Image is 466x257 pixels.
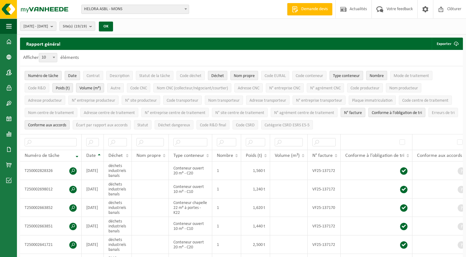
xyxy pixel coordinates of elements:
span: HELORA ASBL - MONS [82,5,189,14]
td: VF25-137172 [308,161,341,180]
span: Code transporteur [167,98,198,103]
span: Type conteneur [173,153,204,158]
button: NombreNombre: Activate to sort [366,71,387,80]
button: Nom transporteurNom transporteur: Activate to sort [205,96,243,105]
span: Adresse transporteur [249,98,286,103]
span: N° site producteur [125,98,157,103]
button: Code producteurCode producteur: Activate to sort [347,83,383,92]
span: Conforme aux accords [28,123,66,128]
td: 1 [212,198,241,217]
td: déchets industriels banals [104,235,132,254]
span: Autre [111,86,120,91]
span: Catégorie CSRD ESRS E5-5 [265,123,310,128]
span: Adresse CNC [238,86,259,91]
button: Code CSRDCode CSRD: Activate to sort [233,120,258,129]
span: Déchet [108,153,123,158]
button: Code conteneurCode conteneur: Activate to sort [292,71,326,80]
span: Numéro de tâche [25,153,59,158]
span: Nombre [217,153,233,158]
span: Nombre [370,74,384,78]
button: ContratContrat: Activate to sort [83,71,103,80]
span: Volume (m³) [275,153,300,158]
span: N° entreprise transporteur [296,98,342,103]
span: Code déchet [180,74,201,78]
span: N° agrément centre de traitement [274,111,334,115]
button: Nom producteurNom producteur: Activate to sort [386,83,421,92]
button: N° entreprise CNCN° entreprise CNC: Activate to sort [266,83,304,92]
td: VF25-137172 [308,217,341,235]
td: T250002698012 [20,180,82,198]
span: Nom transporteur [208,98,240,103]
span: Code CNC [130,86,147,91]
button: DateDate: Activate to sort [65,71,80,80]
button: Mode de traitementMode de traitement: Activate to sort [390,71,432,80]
button: Conforme aux accords : Activate to sort [25,120,70,129]
td: 1 [212,180,241,198]
button: StatutStatut: Activate to sort [134,120,152,129]
td: VF25-137170 [308,198,341,217]
span: Conforme à l’obligation de tri [372,111,422,115]
span: N° facture [344,111,362,115]
span: Code centre de traitement [402,98,448,103]
button: Code R&DCode R&amp;D: Activate to sort [25,83,49,92]
span: Statut de la tâche [139,74,170,78]
button: Adresse CNCAdresse CNC: Activate to sort [234,83,263,92]
td: T250002828326 [20,161,82,180]
button: Écart par rapport aux accordsÉcart par rapport aux accords: Activate to sort [73,120,131,129]
td: Conteneur ouvert 20 m³ - C20 [169,161,212,180]
count: (19/19) [74,24,87,28]
button: DéchetDéchet: Activate to sort [208,71,227,80]
button: N° entreprise transporteurN° entreprise transporteur: Activate to sort [293,96,346,105]
td: 1,440 t [241,217,270,235]
a: Demande devis [287,3,332,15]
button: Nom centre de traitementNom centre de traitement: Activate to sort [25,108,77,117]
td: Conteneur ouvert 10 m³ - C10 [169,217,212,235]
button: Catégorie CSRD ESRS E5-5Catégorie CSRD ESRS E5-5: Activate to sort [261,120,313,129]
span: Numéro de tâche [28,74,58,78]
button: Code centre de traitementCode centre de traitement: Activate to sort [399,96,452,105]
span: Volume (m³) [79,86,101,91]
td: 1 [212,217,241,235]
button: Conforme à l’obligation de tri : Activate to sort [368,108,425,117]
button: Code R&D finalCode R&amp;D final: Activate to sort [197,120,229,129]
button: N° site centre de traitementN° site centre de traitement: Activate to sort [212,108,268,117]
span: N° entreprise CNC [269,86,300,91]
span: Code CSRD [236,123,255,128]
button: N° entreprise producteurN° entreprise producteur: Activate to sort [68,96,119,105]
span: Code EURAL [265,74,286,78]
label: Afficher éléments [23,55,79,60]
h2: Rapport général [20,38,67,50]
span: N° entreprise producteur [72,98,115,103]
button: Numéro de tâcheNuméro de tâche: Activate to remove sorting [25,71,62,80]
button: N° agrément CNCN° agrément CNC: Activate to sort [307,83,344,92]
span: N° entreprise centre de traitement [145,111,205,115]
button: DescriptionDescription: Activate to sort [106,71,133,80]
td: VF25-137172 [308,180,341,198]
span: Type conteneur [333,74,360,78]
td: Conteneur ouvert 10 m³ - C10 [169,180,212,198]
span: Mode de traitement [394,74,429,78]
button: Nom propreNom propre: Activate to sort [230,71,258,80]
button: Code CNCCode CNC: Activate to sort [127,83,150,92]
button: Exporter [432,38,462,50]
td: 1 [212,161,241,180]
td: [DATE] [82,161,104,180]
button: N° entreprise centre de traitementN° entreprise centre de traitement: Activate to sort [141,108,209,117]
button: [DATE] - [DATE] [20,22,56,31]
button: Adresse transporteurAdresse transporteur: Activate to sort [246,96,290,105]
td: déchets industriels banals [104,217,132,235]
span: Adresse producteur [28,98,62,103]
span: Écart par rapport aux accords [76,123,128,128]
td: [DATE] [82,180,104,198]
span: Poids (t) [246,153,262,158]
button: Site(s)(19/19) [59,22,95,31]
span: Poids (t) [56,86,70,91]
button: Code transporteurCode transporteur: Activate to sort [163,96,202,105]
button: Adresse centre de traitementAdresse centre de traitement: Activate to sort [80,108,138,117]
button: Poids (t)Poids (t): Activate to sort [52,83,73,92]
td: 1,620 t [241,198,270,217]
span: 10 [39,53,57,62]
button: AutreAutre: Activate to sort [107,83,124,92]
button: Type conteneurType conteneur: Activate to sort [330,71,363,80]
